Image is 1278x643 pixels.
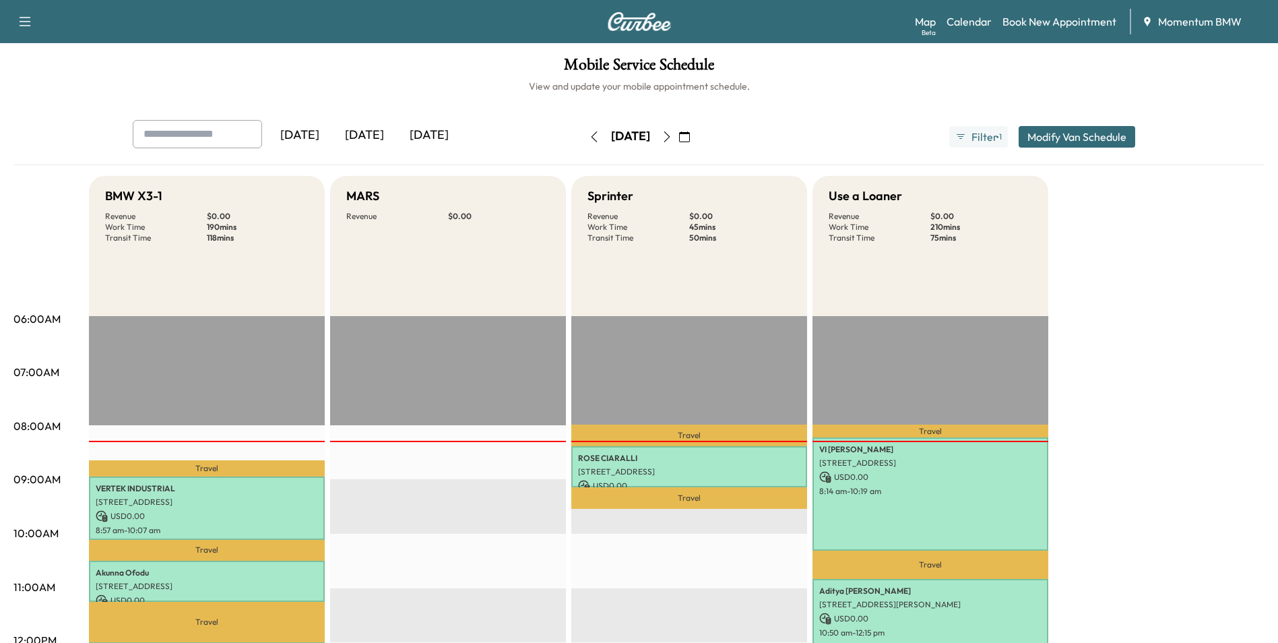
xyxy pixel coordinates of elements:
span: Filter [971,129,996,145]
p: Work Time [105,222,207,233]
p: 50 mins [689,233,791,243]
h5: Use a Loaner [829,187,902,206]
p: 8:14 am - 10:19 am [819,486,1042,497]
div: [DATE] [332,120,397,151]
button: Filter●1 [949,126,1007,148]
p: Travel [571,487,807,509]
p: Aditya [PERSON_NAME] [819,586,1042,596]
p: 190 mins [207,222,309,233]
p: 07:00AM [13,364,59,380]
p: [STREET_ADDRESS] [96,497,318,508]
div: [DATE] [267,120,332,151]
p: Travel [571,425,807,446]
p: 75 mins [930,233,1032,243]
p: 210 mins [930,222,1032,233]
p: 10:00AM [13,525,59,541]
p: [STREET_ADDRESS] [819,458,1042,468]
p: Work Time [587,222,689,233]
p: 10:50 am - 12:15 pm [819,627,1042,638]
div: Beta [922,28,936,38]
a: MapBeta [915,13,936,30]
p: $ 0.00 [448,211,550,222]
p: VI [PERSON_NAME] [819,444,1042,455]
p: 09:00AM [13,471,61,487]
p: Transit Time [105,233,207,243]
p: USD 0.00 [819,613,1042,625]
div: [DATE] [611,128,650,145]
p: Revenue [105,211,207,222]
p: Revenue [346,211,448,222]
div: [DATE] [397,120,461,151]
p: 45 mins [689,222,791,233]
p: 08:00AM [13,418,61,434]
p: USD 0.00 [819,471,1042,483]
p: Work Time [829,222,930,233]
p: Travel [812,551,1048,579]
span: ● [996,133,998,140]
p: [STREET_ADDRESS] [578,466,800,477]
h5: Sprinter [587,187,633,206]
p: Travel [89,460,325,477]
p: Travel [89,540,325,561]
p: USD 0.00 [96,594,318,607]
h6: View and update your mobile appointment schedule. [13,80,1265,93]
p: 06:00AM [13,311,61,327]
p: [STREET_ADDRESS][PERSON_NAME] [819,599,1042,610]
p: 11:00AM [13,579,55,595]
a: Book New Appointment [1002,13,1116,30]
p: ROSE CIARALLI [578,453,800,464]
p: VERTEK INDUSTRIAL [96,483,318,494]
p: 118 mins [207,233,309,243]
p: USD 0.00 [96,510,318,522]
a: Calendar [947,13,992,30]
p: $ 0.00 [689,211,791,222]
p: $ 0.00 [930,211,1032,222]
h5: MARS [346,187,379,206]
button: Modify Van Schedule [1019,126,1135,148]
h1: Mobile Service Schedule [13,57,1265,80]
span: Momentum BMW [1158,13,1242,30]
p: Travel [812,425,1048,437]
p: Revenue [587,211,689,222]
p: Travel [89,602,325,643]
img: Curbee Logo [607,12,672,31]
p: Revenue [829,211,930,222]
span: 1 [999,131,1002,142]
p: Transit Time [587,233,689,243]
p: [STREET_ADDRESS] [96,581,318,592]
p: 8:57 am - 10:07 am [96,525,318,536]
p: Akunna Ofodu [96,568,318,578]
h5: BMW X3-1 [105,187,162,206]
p: USD 0.00 [578,480,800,492]
p: Transit Time [829,233,930,243]
p: $ 0.00 [207,211,309,222]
